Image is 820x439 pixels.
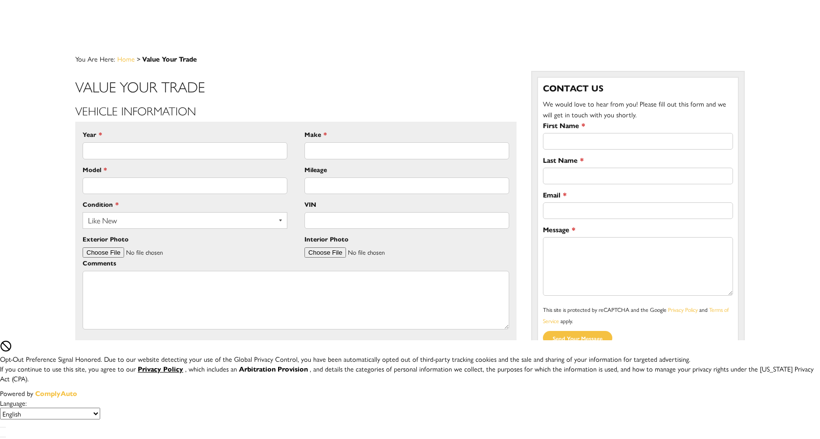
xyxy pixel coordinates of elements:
[543,154,583,165] label: Last Name
[543,305,729,325] a: Terms of Service
[75,54,745,64] div: Breadcrumbs
[83,199,119,210] label: Condition
[35,388,77,398] a: ComplyAuto
[75,104,517,117] h2: Vehicle Information
[543,99,726,119] span: We would love to hear from you! Please fill out this form and we will get in touch with you shortly.
[304,199,316,210] label: VIN
[83,258,116,268] label: Comments
[138,364,183,373] u: Privacy Policy
[543,189,566,200] label: Email
[668,305,698,314] a: Privacy Policy
[543,83,733,93] h3: Contact Us
[142,54,197,64] strong: Value Your Trade
[239,364,308,373] strong: Arbitration Provision
[117,54,135,64] a: Home
[304,164,327,175] label: Mileage
[75,54,197,64] span: You Are Here:
[117,54,197,64] span: >
[75,78,517,94] h1: Value Your Trade
[138,364,185,373] a: Privacy Policy
[83,234,129,244] label: Exterior Photo
[83,164,107,175] label: Model
[304,129,327,140] label: Make
[304,234,348,244] label: Interior Photo
[543,120,585,131] label: First Name
[543,224,575,235] label: Message
[543,305,729,325] small: This site is protected by reCAPTCHA and the Google and apply.
[83,129,102,140] label: Year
